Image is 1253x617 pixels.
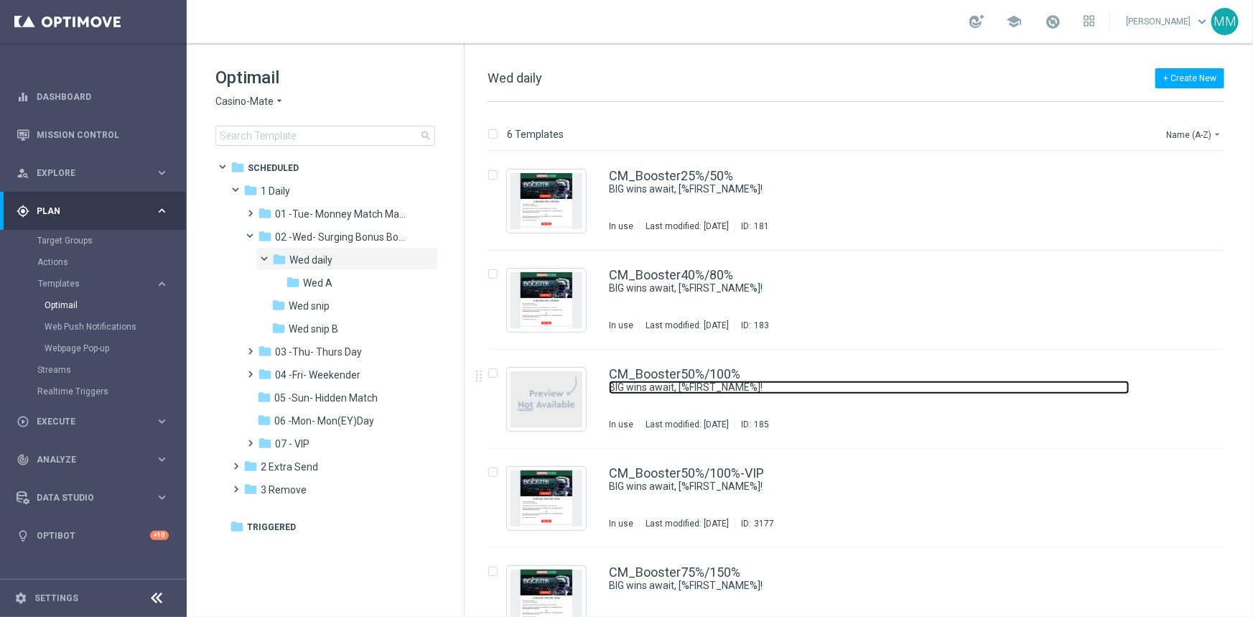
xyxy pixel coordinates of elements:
[488,70,542,85] span: Wed daily
[37,455,155,464] span: Analyze
[37,251,185,273] div: Actions
[609,518,633,529] div: In use
[261,460,318,473] span: 2 Extra Send
[17,167,29,180] i: person_search
[155,204,169,218] i: keyboard_arrow_right
[286,275,300,289] i: folder
[258,367,272,381] i: folder
[754,320,769,331] div: 183
[640,320,735,331] div: Last modified: [DATE]
[1006,14,1022,29] span: school
[17,453,155,466] div: Analyze
[155,453,169,466] i: keyboard_arrow_right
[275,208,411,221] span: 01 -Tue- Monney Match Maker
[754,221,769,232] div: 181
[16,454,169,465] button: track_changes Analyze keyboard_arrow_right
[754,419,769,430] div: 185
[609,282,1129,295] a: BIG wins await, [%FIRST_NAME%]!
[640,518,735,529] div: Last modified: [DATE]
[17,516,169,555] div: Optibot
[37,78,169,116] a: Dashboard
[215,95,274,108] span: Casino-Mate
[735,320,769,331] div: ID:
[37,273,185,359] div: Templates
[609,419,633,430] div: In use
[511,272,582,328] img: 183.jpeg
[37,230,185,251] div: Target Groups
[155,414,169,428] i: keyboard_arrow_right
[16,416,169,427] button: play_circle_outline Execute keyboard_arrow_right
[17,491,155,504] div: Data Studio
[38,279,155,288] div: Templates
[275,345,362,358] span: 03 -Thu- Thurs Day
[16,167,169,179] button: person_search Explore keyboard_arrow_right
[274,391,378,404] span: 05 -Sun- Hidden Match
[609,579,1163,593] div: BIG wins await, [%FIRST_NAME%]!
[37,417,155,426] span: Execute
[258,344,272,358] i: folder
[609,480,1129,493] a: BIG wins await, [%FIRST_NAME%]!
[735,518,774,529] div: ID:
[258,206,272,221] i: folder
[248,162,299,175] span: Scheduled
[215,66,435,89] h1: Optimail
[1211,129,1223,140] i: arrow_drop_down
[272,252,287,266] i: folder
[37,359,185,381] div: Streams
[16,530,169,542] button: lightbulb Optibot +10
[45,300,149,311] a: Optimail
[511,470,582,526] img: 3177.jpeg
[45,316,185,338] div: Web Push Notifications
[261,185,290,198] span: 1 Daily
[37,364,149,376] a: Streams
[45,294,185,316] div: Optimail
[17,205,155,218] div: Plan
[37,116,169,154] a: Mission Control
[473,350,1250,449] div: Press SPACE to select this row.
[261,483,307,496] span: 3 Remove
[14,592,27,605] i: settings
[34,594,78,603] a: Settings
[38,279,141,288] span: Templates
[230,519,244,534] i: folder
[16,492,169,504] button: Data Studio keyboard_arrow_right
[37,207,155,215] span: Plan
[754,518,774,529] div: 3177
[609,282,1163,295] div: BIG wins await, [%FIRST_NAME%]!
[16,205,169,217] div: gps_fixed Plan keyboard_arrow_right
[16,91,169,103] div: equalizer Dashboard
[275,231,411,243] span: 02 -Wed- Surging Bonus Booster
[37,256,149,268] a: Actions
[473,152,1250,251] div: Press SPACE to select this row.
[289,254,332,266] span: Wed daily
[609,566,740,579] a: CM_Booster75%/150%
[473,449,1250,548] div: Press SPACE to select this row.
[511,371,582,427] img: noPreview.jpg
[17,453,29,466] i: track_changes
[735,221,769,232] div: ID:
[155,166,169,180] i: keyboard_arrow_right
[37,278,169,289] button: Templates keyboard_arrow_right
[17,78,169,116] div: Dashboard
[609,182,1163,196] div: BIG wins await, [%FIRST_NAME%]!
[247,521,296,534] span: Triggered
[609,182,1129,196] a: BIG wins await, [%FIRST_NAME%]!
[420,130,432,142] span: search
[1124,11,1211,32] a: [PERSON_NAME]keyboard_arrow_down
[243,183,258,198] i: folder
[257,413,271,427] i: folder
[275,437,309,450] span: 07 - VIP
[16,129,169,141] button: Mission Control
[640,419,735,430] div: Last modified: [DATE]
[37,235,149,246] a: Target Groups
[274,414,374,427] span: 06 -Mon- Mon(EY)Day
[258,436,272,450] i: folder
[609,579,1129,593] a: BIG wins await, [%FIRST_NAME%]!
[17,205,29,218] i: gps_fixed
[609,320,633,331] div: In use
[609,368,740,381] a: CM_Booster50%/100%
